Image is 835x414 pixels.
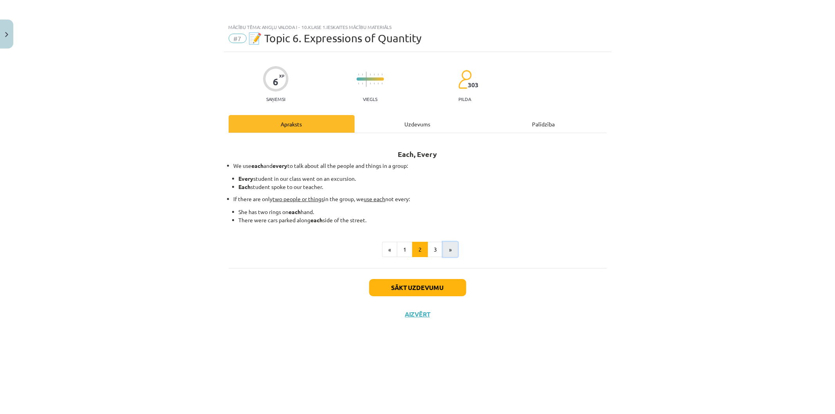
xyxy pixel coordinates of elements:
nav: Page navigation example [229,242,607,257]
img: icon-short-line-57e1e144782c952c97e751825c79c345078a6d821885a25fce030b3d8c18986b.svg [378,74,379,76]
strong: each [289,208,301,215]
p: We use and to talk about all the people and things in a group: [234,162,607,170]
span: XP [279,74,284,78]
div: Uzdevums [355,115,481,133]
p: If there are only in the group, we not every: [234,195,607,203]
img: icon-short-line-57e1e144782c952c97e751825c79c345078a6d821885a25fce030b3d8c18986b.svg [374,74,375,76]
span: #7 [229,34,247,43]
img: icon-short-line-57e1e144782c952c97e751825c79c345078a6d821885a25fce030b3d8c18986b.svg [362,74,363,76]
li: There were cars parked along side of the street. [239,216,607,224]
img: icon-short-line-57e1e144782c952c97e751825c79c345078a6d821885a25fce030b3d8c18986b.svg [374,83,375,85]
div: 6 [273,76,278,87]
strong: Each, Every [398,149,437,158]
strong: Each [239,183,251,190]
strong: Every [239,175,254,182]
strong: each [311,216,323,223]
div: Palīdzība [481,115,607,133]
button: » [443,242,458,257]
button: Aizvērt [403,310,433,318]
img: icon-short-line-57e1e144782c952c97e751825c79c345078a6d821885a25fce030b3d8c18986b.svg [378,83,379,85]
img: icon-short-line-57e1e144782c952c97e751825c79c345078a6d821885a25fce030b3d8c18986b.svg [358,83,359,85]
p: Saņemsi [263,96,289,102]
span: 📝 Topic 6. Expressions of Quantity [249,32,422,45]
p: pilda [458,96,471,102]
li: student in our class went on an excursion. [239,175,607,183]
button: 1 [397,242,413,257]
li: She has two rings on hand. [239,208,607,216]
img: icon-close-lesson-0947bae3869378f0d4975bcd49f059093ad1ed9edebbc8119c70593378902aed.svg [5,32,8,37]
img: icon-short-line-57e1e144782c952c97e751825c79c345078a6d821885a25fce030b3d8c18986b.svg [370,74,371,76]
p: Viegls [363,96,377,102]
div: Mācību tēma: Angļu valoda i - 10.klase 1.ieskaites mācību materiāls [229,24,607,30]
li: student spoke to our teacher. [239,183,607,191]
strong: every [273,162,288,169]
strong: each [252,162,264,169]
img: icon-short-line-57e1e144782c952c97e751825c79c345078a6d821885a25fce030b3d8c18986b.svg [370,83,371,85]
img: icon-short-line-57e1e144782c952c97e751825c79c345078a6d821885a25fce030b3d8c18986b.svg [358,74,359,76]
u: two people or things [273,195,324,202]
div: Apraksts [229,115,355,133]
img: icon-short-line-57e1e144782c952c97e751825c79c345078a6d821885a25fce030b3d8c18986b.svg [362,83,363,85]
u: use each [364,195,386,202]
img: students-c634bb4e5e11cddfef0936a35e636f08e4e9abd3cc4e673bd6f9a4125e45ecb1.svg [458,70,472,89]
button: 3 [427,242,443,257]
button: 2 [412,242,428,257]
button: Sākt uzdevumu [369,279,466,296]
button: « [382,242,397,257]
span: 303 [468,81,478,88]
img: icon-long-line-d9ea69661e0d244f92f715978eff75569469978d946b2353a9bb055b3ed8787d.svg [366,72,367,87]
